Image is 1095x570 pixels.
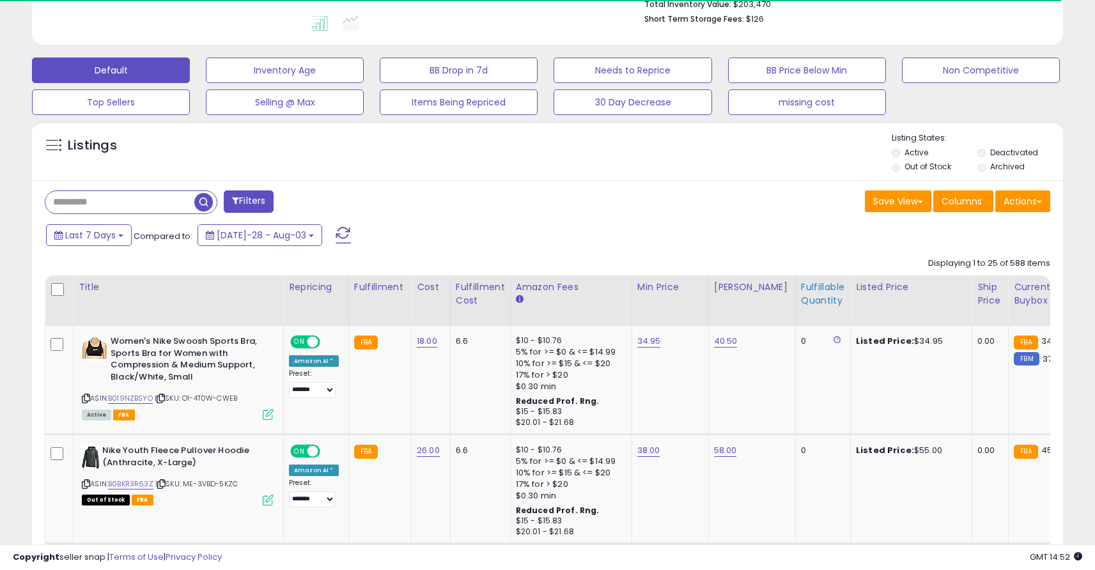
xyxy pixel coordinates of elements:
[289,281,343,294] div: Repricing
[217,229,306,242] span: [DATE]-28 - Aug-03
[856,445,962,456] div: $55.00
[801,445,841,456] div: 0
[289,369,339,398] div: Preset:
[291,446,307,457] span: ON
[516,516,622,527] div: $15 - $15.83
[1030,551,1082,563] span: 2025-08-11 14:52 GMT
[155,393,237,403] span: | SKU: O1-4T0W-CWEB
[516,294,524,305] small: Amazon Fees.
[516,456,622,467] div: 5% for >= $0 & <= $14.99
[637,335,661,348] a: 34.95
[990,147,1038,158] label: Deactivated
[132,495,153,505] span: FBA
[746,13,764,25] span: $126
[714,281,790,294] div: [PERSON_NAME]
[109,551,164,563] a: Terms of Use
[82,410,111,420] span: All listings currently available for purchase on Amazon
[728,58,886,83] button: BB Price Below Min
[856,335,962,347] div: $34.95
[516,369,622,381] div: 17% for > $20
[1041,444,1052,456] span: 45
[32,58,190,83] button: Default
[417,335,437,348] a: 18.00
[516,505,600,516] b: Reduced Prof. Rng.
[644,13,744,24] b: Short Term Storage Fees:
[728,89,886,115] button: missing cost
[554,58,711,83] button: Needs to Reprice
[905,161,951,172] label: Out of Stock
[905,147,928,158] label: Active
[134,230,192,242] span: Compared to:
[1014,352,1039,366] small: FBM
[318,446,339,457] span: OFF
[13,551,222,564] div: seller snap | |
[113,410,135,420] span: FBA
[108,393,153,404] a: B019NZBSYO
[68,137,117,155] h5: Listings
[13,551,59,563] strong: Copyright
[801,281,845,307] div: Fulfillable Quantity
[1014,281,1080,307] div: Current Buybox Price
[65,229,116,242] span: Last 7 Days
[928,258,1050,270] div: Displaying 1 to 25 of 588 items
[456,335,501,347] div: 6.6
[417,444,440,457] a: 26.00
[856,444,914,456] b: Listed Price:
[516,358,622,369] div: 10% for >= $15 & <= $20
[1014,445,1037,459] small: FBA
[289,465,339,476] div: Amazon AI *
[354,281,406,294] div: Fulfillment
[516,445,622,456] div: $10 - $10.76
[102,445,258,472] b: Nike Youth Fleece Pullover Hoodie (Anthracite, X-Large)
[417,281,445,294] div: Cost
[166,551,222,563] a: Privacy Policy
[289,479,339,507] div: Preset:
[977,445,998,456] div: 0.00
[108,479,153,489] a: B0BKR3R63Z
[516,467,622,479] div: 10% for >= $15 & <= $20
[82,335,274,419] div: ASIN:
[46,224,132,246] button: Last 7 Days
[856,281,967,294] div: Listed Price
[155,479,238,489] span: | SKU: ME-3VBD-5KZC
[516,335,622,346] div: $10 - $10.76
[714,444,737,457] a: 58.00
[291,337,307,348] span: ON
[82,445,99,470] img: 31ysjSzbD8L._SL40_.jpg
[637,444,660,457] a: 38.00
[289,355,339,367] div: Amazon AI *
[82,445,274,504] div: ASIN:
[942,195,982,208] span: Columns
[1041,335,1065,347] span: 34.95
[318,337,339,348] span: OFF
[856,335,914,347] b: Listed Price:
[516,346,622,358] div: 5% for >= $0 & <= $14.99
[516,490,622,502] div: $0.30 min
[714,335,738,348] a: 40.50
[933,190,993,212] button: Columns
[198,224,322,246] button: [DATE]-28 - Aug-03
[380,89,538,115] button: Items Being Repriced
[32,89,190,115] button: Top Sellers
[801,335,841,347] div: 0
[206,89,364,115] button: Selling @ Max
[516,281,626,294] div: Amazon Fees
[1014,335,1037,350] small: FBA
[354,335,378,350] small: FBA
[516,417,622,428] div: $20.01 - $21.68
[995,190,1050,212] button: Actions
[82,495,130,505] span: All listings that are currently out of stock and unavailable for purchase on Amazon
[1043,353,1062,365] span: 37.19
[456,445,501,456] div: 6.6
[224,190,274,213] button: Filters
[380,58,538,83] button: BB Drop in 7d
[456,281,505,307] div: Fulfillment Cost
[637,281,703,294] div: Min Price
[865,190,931,212] button: Save View
[516,381,622,392] div: $0.30 min
[516,406,622,417] div: $15 - $15.83
[516,479,622,490] div: 17% for > $20
[82,335,107,361] img: 41eWphauveL._SL40_.jpg
[206,58,364,83] button: Inventory Age
[990,161,1025,172] label: Archived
